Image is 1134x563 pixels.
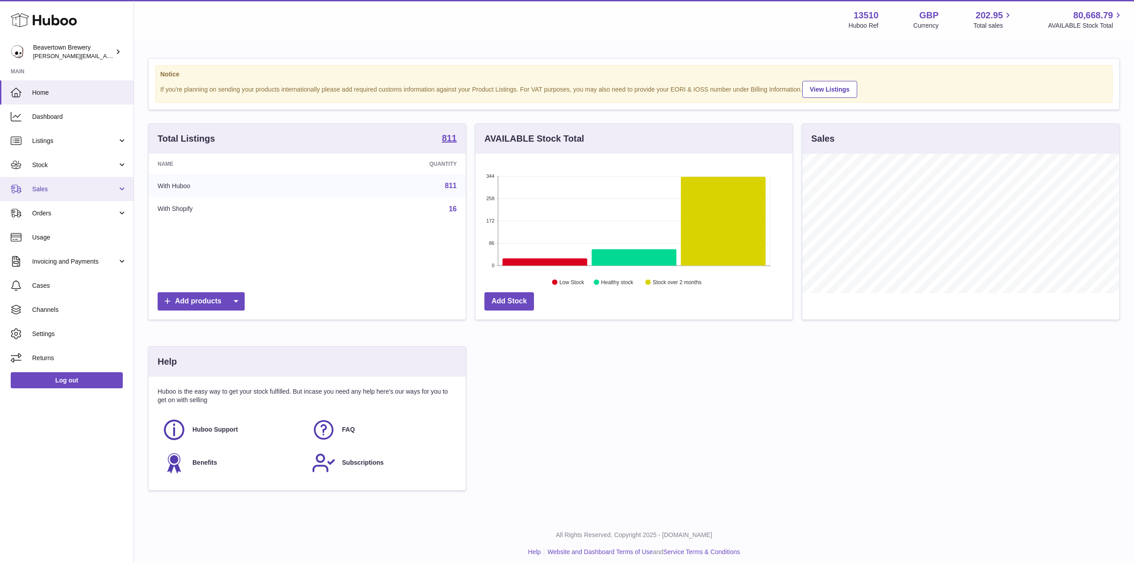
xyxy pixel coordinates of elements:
span: FAQ [342,425,355,434]
a: Service Terms & Conditions [663,548,740,555]
a: Help [528,548,541,555]
span: Settings [32,330,127,338]
span: 202.95 [976,9,1003,21]
span: Orders [32,209,117,218]
span: AVAILABLE Stock Total [1048,21,1123,30]
h3: Help [158,356,177,368]
span: [PERSON_NAME][EMAIL_ADDRESS][PERSON_NAME][DOMAIN_NAME] [33,52,227,59]
p: Huboo is the easy way to get your stock fulfilled. But incase you need any help here's our ways f... [158,387,457,404]
span: Huboo Support [192,425,238,434]
strong: GBP [919,9,938,21]
a: View Listings [802,81,857,98]
span: Invoicing and Payments [32,257,117,266]
text: Stock over 2 months [653,279,701,286]
text: 0 [492,263,494,268]
a: 80,668.79 AVAILABLE Stock Total [1048,9,1123,30]
h3: Total Listings [158,133,215,145]
li: and [544,548,740,556]
text: Healthy stock [601,279,634,286]
text: Low Stock [559,279,584,286]
span: Subscriptions [342,458,384,467]
a: Add Stock [484,292,534,311]
td: With Shopify [149,197,320,221]
span: Sales [32,185,117,193]
a: Subscriptions [312,451,452,475]
span: Benefits [192,458,217,467]
a: 16 [449,205,457,213]
span: Total sales [973,21,1013,30]
strong: Notice [160,70,1108,79]
text: 344 [486,173,494,179]
h3: Sales [811,133,834,145]
a: Huboo Support [162,418,303,442]
a: Benefits [162,451,303,475]
text: 258 [486,196,494,201]
text: 86 [489,240,494,246]
td: With Huboo [149,174,320,197]
div: If you're planning on sending your products internationally please add required customs informati... [160,80,1108,98]
div: Huboo Ref [849,21,879,30]
a: 811 [442,134,457,144]
span: Dashboard [32,113,127,121]
span: Cases [32,281,127,290]
strong: 811 [442,134,457,143]
span: Usage [32,233,127,242]
p: All Rights Reserved. Copyright 2025 - [DOMAIN_NAME] [141,531,1127,539]
h3: AVAILABLE Stock Total [484,133,584,145]
th: Name [149,154,320,174]
strong: 13510 [854,9,879,21]
span: Listings [32,137,117,145]
th: Quantity [320,154,466,174]
span: Stock [32,161,117,169]
a: Add products [158,292,245,311]
a: Log out [11,372,123,388]
div: Beavertown Brewery [33,43,113,60]
span: Returns [32,354,127,362]
a: FAQ [312,418,452,442]
span: 80,668.79 [1073,9,1113,21]
text: 172 [486,218,494,223]
a: 202.95 Total sales [973,9,1013,30]
span: Home [32,88,127,97]
div: Currency [913,21,939,30]
a: 811 [445,182,457,189]
a: Website and Dashboard Terms of Use [547,548,653,555]
img: Matthew.McCormack@beavertownbrewery.co.uk [11,45,24,59]
span: Channels [32,306,127,314]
